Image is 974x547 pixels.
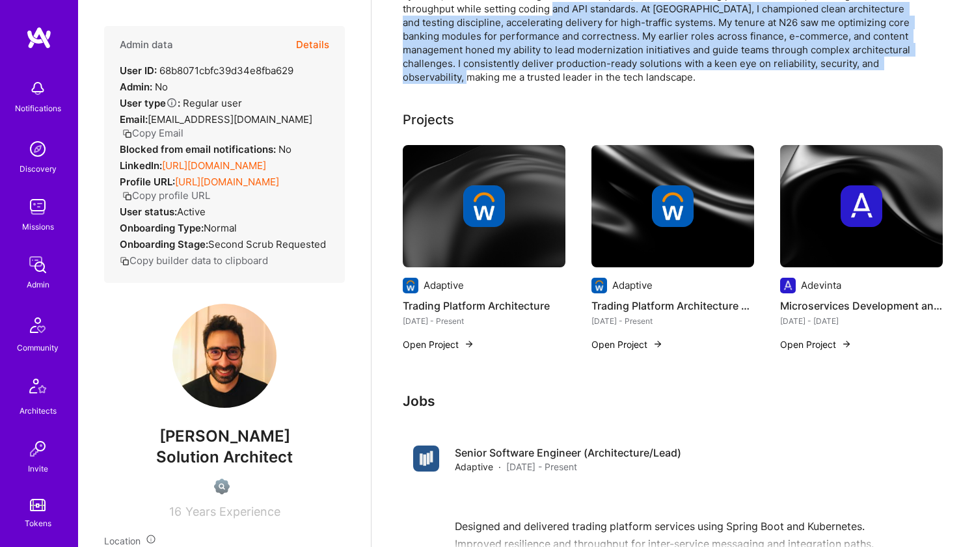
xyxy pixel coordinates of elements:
[780,297,943,314] h4: Microservices Development and Consistency Promotion
[403,278,418,293] img: Company logo
[25,516,51,530] div: Tokens
[20,404,57,418] div: Architects
[591,278,607,293] img: Company logo
[177,206,206,218] span: Active
[841,185,882,227] img: Company logo
[403,393,943,409] h3: Jobs
[780,338,852,351] button: Open Project
[214,479,230,494] img: Not Scrubbed
[120,222,204,234] strong: Onboarding Type:
[120,238,208,250] strong: Onboarding Stage:
[780,278,796,293] img: Company logo
[17,341,59,354] div: Community
[22,220,54,233] div: Missions
[120,256,129,266] i: icon Copy
[591,145,754,267] img: cover
[120,96,242,110] div: Regular user
[122,129,132,139] i: icon Copy
[175,176,279,188] a: [URL][DOMAIN_NAME]
[208,238,326,250] span: Second Scrub Requested
[120,142,291,156] div: No
[506,460,577,474] span: [DATE] - Present
[172,304,277,408] img: User Avatar
[612,278,653,292] div: Adaptive
[463,185,505,227] img: Company logo
[424,278,464,292] div: Adaptive
[464,339,474,349] img: arrow-right
[120,159,162,172] strong: LinkedIn:
[653,339,663,349] img: arrow-right
[25,136,51,162] img: discovery
[591,338,663,351] button: Open Project
[156,447,293,466] span: Solution Architect
[120,39,173,51] h4: Admin data
[120,254,268,267] button: Copy builder data to clipboard
[403,110,454,129] div: Projects
[498,460,501,474] span: ·
[780,145,943,267] img: cover
[403,338,474,351] button: Open Project
[25,194,51,220] img: teamwork
[22,310,53,341] img: Community
[296,26,329,64] button: Details
[25,252,51,278] img: admin teamwork
[122,126,183,140] button: Copy Email
[162,159,266,172] a: [URL][DOMAIN_NAME]
[403,145,565,267] img: cover
[403,297,565,314] h4: Trading Platform Architecture
[120,176,175,188] strong: Profile URL:
[120,97,180,109] strong: User type :
[204,222,237,234] span: normal
[169,505,182,518] span: 16
[22,373,53,404] img: Architects
[20,162,57,176] div: Discovery
[455,460,493,474] span: Adaptive
[25,436,51,462] img: Invite
[148,113,312,126] span: [EMAIL_ADDRESS][DOMAIN_NAME]
[413,446,439,472] img: Company logo
[801,278,841,292] div: Adevinta
[26,26,52,49] img: logo
[28,462,48,475] div: Invite
[780,314,943,328] div: [DATE] - [DATE]
[122,191,132,201] i: icon Copy
[30,499,46,511] img: tokens
[403,314,565,328] div: [DATE] - Present
[120,64,293,77] div: 68b8071cbfc39d34e8fba629
[185,505,280,518] span: Years Experience
[120,64,157,77] strong: User ID:
[166,97,178,109] i: Help
[120,206,177,218] strong: User status:
[591,314,754,328] div: [DATE] - Present
[120,81,152,93] strong: Admin:
[104,427,345,446] span: [PERSON_NAME]
[25,75,51,101] img: bell
[591,297,754,314] h4: Trading Platform Architecture Enhancement
[652,185,694,227] img: Company logo
[841,339,852,349] img: arrow-right
[455,446,681,460] h4: Senior Software Engineer (Architecture/Lead)
[15,101,61,115] div: Notifications
[120,143,278,155] strong: Blocked from email notifications:
[122,189,210,202] button: Copy profile URL
[120,113,148,126] strong: Email:
[27,278,49,291] div: Admin
[120,80,168,94] div: No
